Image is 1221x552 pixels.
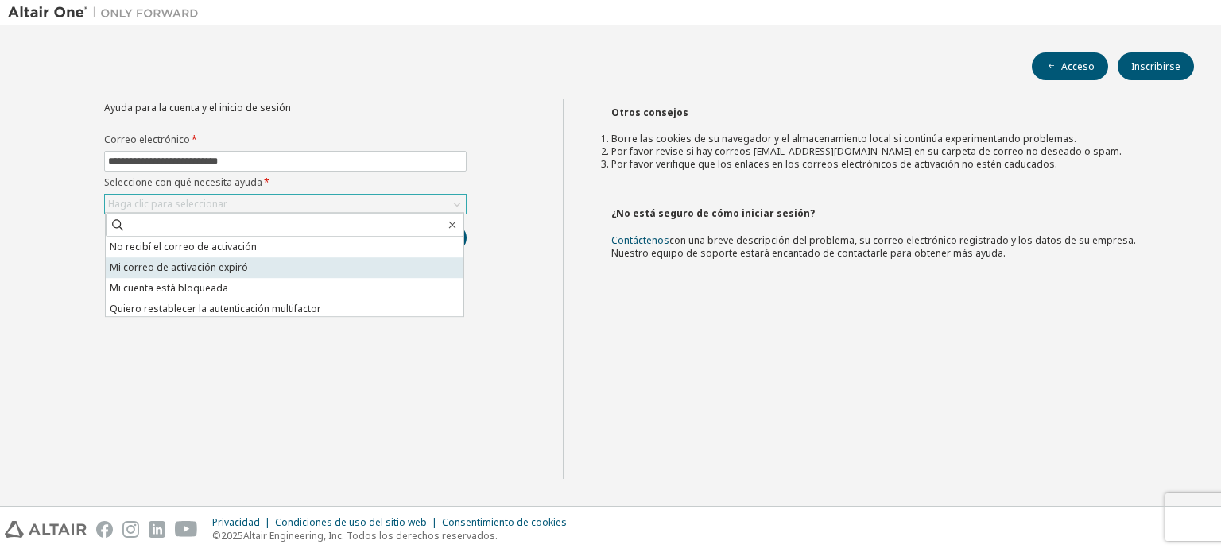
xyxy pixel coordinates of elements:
font: Condiciones de uso del sitio web [275,515,427,529]
font: Por favor revise si hay correos [EMAIL_ADDRESS][DOMAIN_NAME] en su carpeta de correo no deseado o... [611,145,1122,158]
font: Privacidad [212,515,260,529]
font: Borre las cookies de su navegador y el almacenamiento local si continúa experimentando problemas. [611,132,1076,145]
img: linkedin.svg [149,521,165,538]
font: Por favor verifique que los enlaces en los correos electrónicos de activación no estén caducados. [611,157,1057,171]
button: Acceso [1032,52,1108,80]
font: Acceso [1061,60,1095,73]
font: Ayuda para la cuenta y el inicio de sesión [104,101,291,114]
font: 2025 [221,529,243,542]
button: Inscribirse [1118,52,1194,80]
font: Inscribirse [1131,60,1180,73]
font: ¿No está seguro de cómo iniciar sesión? [611,207,815,220]
img: altair_logo.svg [5,521,87,538]
font: Otros consejos [611,106,688,119]
font: con una breve descripción del problema, su correo electrónico registrado y los datos de su empres... [611,234,1136,260]
a: Contáctenos [611,234,669,247]
div: Haga clic para seleccionar [105,195,466,214]
img: Altair Uno [8,5,207,21]
font: Consentimiento de cookies [442,515,567,529]
font: Seleccione con qué necesita ayuda [104,176,262,189]
img: youtube.svg [175,521,198,538]
font: No recibí el correo de activación [110,240,257,253]
img: instagram.svg [122,521,139,538]
img: facebook.svg [96,521,113,538]
font: Altair Engineering, Inc. Todos los derechos reservados. [243,529,498,542]
font: Haga clic para seleccionar [108,197,227,210]
font: Correo electrónico [104,133,190,146]
font: © [212,529,221,542]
